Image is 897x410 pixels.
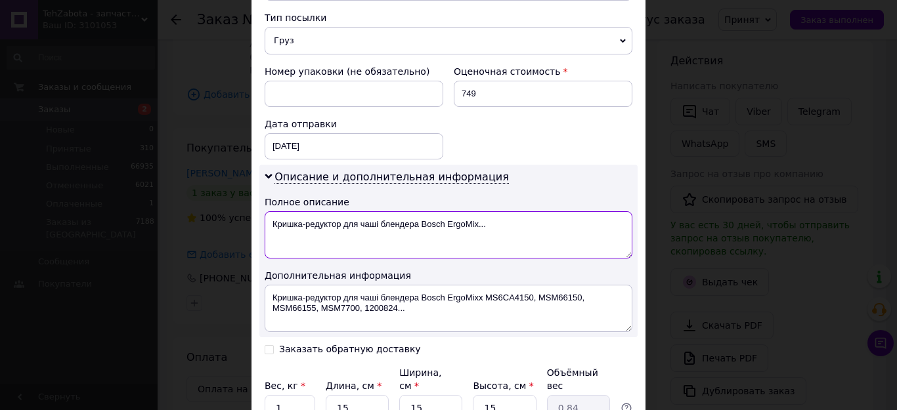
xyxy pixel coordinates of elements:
span: Описание и дополнительная информация [274,171,509,184]
span: Тип посылки [265,12,326,23]
div: Полное описание [265,195,632,209]
span: Груз [265,27,632,54]
label: Вес, кг [265,380,305,391]
div: Дополнительная информация [265,269,632,282]
label: Ширина, см [399,367,441,391]
textarea: Кришка-редуктор для чаші блендера Bosch ErgoMix... [265,211,632,258]
div: Номер упаковки (не обязательно) [265,65,443,78]
label: Высота, см [473,380,533,391]
div: Объёмный вес [547,366,610,392]
label: Длина, см [326,380,382,391]
div: Дата отправки [265,117,443,131]
textarea: Кришка-редуктор для чаші блендера Bosch ErgoMixx MS6CA4150, MSM66150, MSM66155, MSM7700, 1200824... [265,285,632,332]
div: Оценочная стоимость [454,65,632,78]
div: Заказать обратную доставку [279,344,421,355]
